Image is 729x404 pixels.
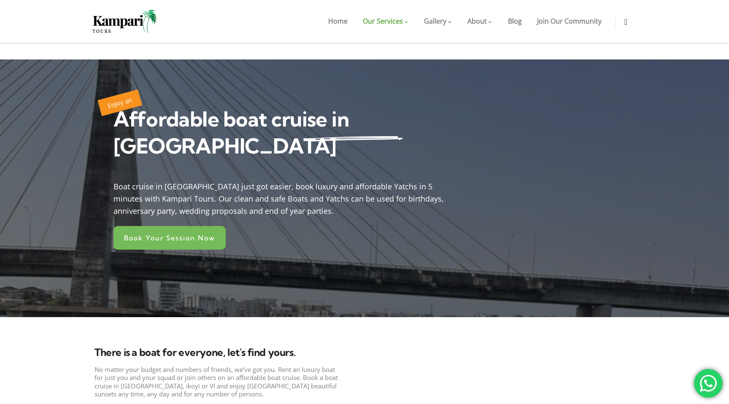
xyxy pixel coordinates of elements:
span: Our Services [357,16,397,26]
span: Join Our Community [532,16,596,26]
div: Boat cruise in [GEOGRAPHIC_DATA] just got easier, book luxury and affordable Yatchs in 5 minutes ... [113,176,451,217]
div: Get a boat now!! [694,369,723,398]
span: Enjoy an [107,95,133,110]
h3: There is a boat for everyone, let's find yours. [94,347,360,357]
p: No matter your budget and numbers of friends, we’ve got you. Rent an luxury boat for just you and... [94,366,340,399]
span: Gallery [418,16,441,26]
span: Affordable boat cruise in [GEOGRAPHIC_DATA] [113,106,349,159]
a: Book Your Session Now [113,226,226,250]
img: Home [92,10,158,33]
span: Blog [502,16,516,26]
span: Home [323,16,342,26]
span: About [462,16,481,26]
span: Book Your Session Now [124,234,215,241]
